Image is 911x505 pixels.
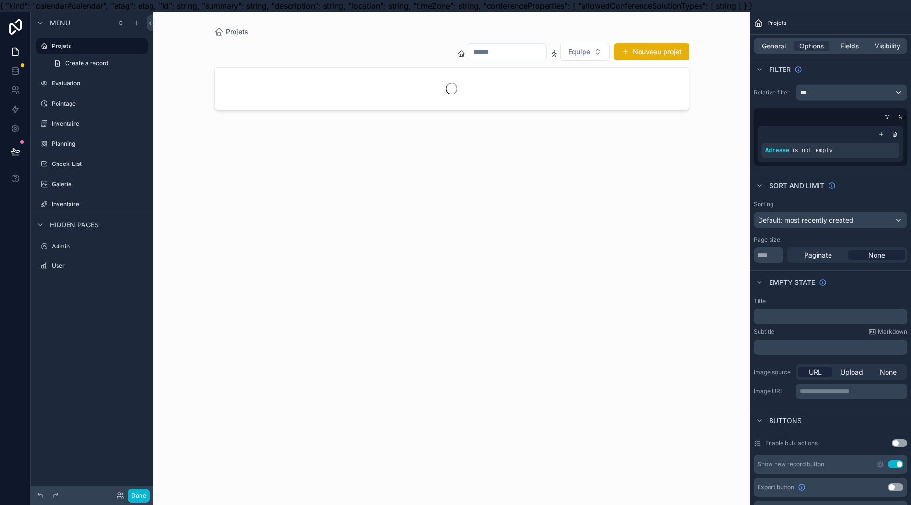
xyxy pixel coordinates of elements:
label: Galerie [52,180,146,188]
label: Check-List [52,160,146,168]
a: Admin [36,239,148,254]
span: Empty state [769,278,815,287]
label: Sorting [754,200,773,208]
a: Inventaire [36,197,148,212]
span: Filter [769,65,791,74]
span: Markdown [878,328,907,336]
a: User [36,258,148,273]
span: Paginate [804,250,832,260]
span: Projets [767,19,786,27]
a: Create a record [48,56,148,71]
button: Done [128,489,150,503]
label: Planning [52,140,146,148]
label: Inventaire [52,120,146,128]
div: scrollable content [754,340,907,355]
span: Create a record [65,59,108,67]
a: Inventaire [36,116,148,131]
a: Pointage [36,96,148,111]
span: Fields [841,41,859,51]
span: Export button [758,483,794,491]
span: Default: most recently created [758,216,853,224]
label: Enable bulk actions [765,439,818,447]
div: scrollable content [754,309,907,324]
label: Projets [52,42,142,50]
label: Image source [754,368,792,376]
label: Page size [754,236,780,244]
span: Adresse [765,147,789,154]
label: Image URL [754,388,792,395]
span: None [868,250,885,260]
a: Markdown [868,328,907,336]
span: Upload [841,367,863,377]
span: Hidden pages [50,220,99,230]
div: scrollable content [31,12,153,505]
span: Options [799,41,824,51]
a: Galerie [36,176,148,192]
div: Show new record button [758,460,824,468]
a: Check-List [36,156,148,172]
a: Projets [36,38,148,54]
label: Title [754,297,766,305]
span: Sort And Limit [769,181,824,190]
label: Admin [52,243,146,250]
span: URL [809,367,822,377]
label: User [52,262,146,270]
span: Buttons [769,416,802,425]
button: Default: most recently created [754,212,907,228]
a: Planning [36,136,148,152]
label: Evaluation [52,80,146,87]
label: Subtitle [754,328,774,336]
label: Inventaire [52,200,146,208]
span: is not empty [791,147,832,154]
span: None [880,367,897,377]
span: General [762,41,786,51]
a: Evaluation [36,76,148,91]
div: scrollable content [796,384,907,399]
label: Pointage [52,100,146,107]
label: Relative filter [754,89,792,96]
span: Visibility [875,41,900,51]
span: Menu [50,18,70,28]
